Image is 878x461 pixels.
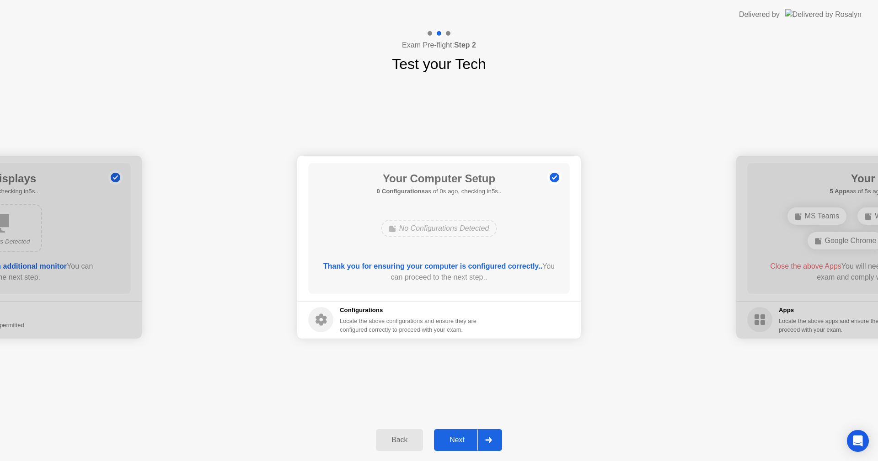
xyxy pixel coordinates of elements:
img: Delivered by Rosalyn [785,9,862,20]
button: Back [376,429,423,451]
div: No Configurations Detected [381,220,498,237]
button: Next [434,429,502,451]
h1: Your Computer Setup [377,170,502,187]
div: Back [379,436,420,444]
b: 0 Configurations [377,188,425,195]
h5: Configurations [340,306,478,315]
div: Open Intercom Messenger [847,430,869,452]
div: Locate the above configurations and ensure they are configured correctly to proceed with your exam. [340,317,478,334]
h1: Test your Tech [392,53,486,75]
b: Thank you for ensuring your computer is configured correctly.. [323,262,542,270]
h5: as of 0s ago, checking in5s.. [377,187,502,196]
b: Step 2 [454,41,476,49]
div: Delivered by [739,9,780,20]
h4: Exam Pre-flight: [402,40,476,51]
div: Next [437,436,477,444]
div: You can proceed to the next step.. [321,261,557,283]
